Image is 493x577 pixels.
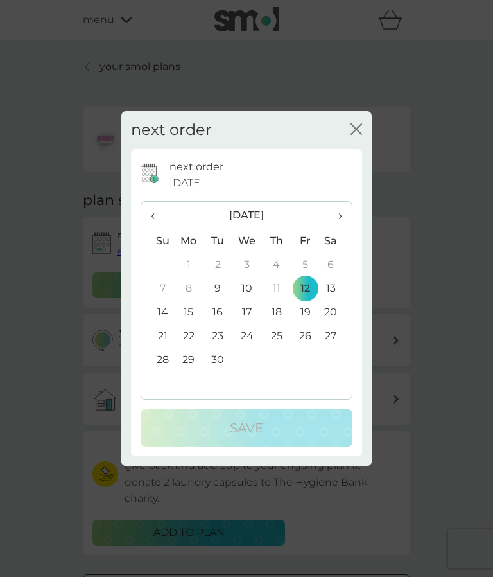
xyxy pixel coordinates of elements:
[329,202,342,229] span: ›
[320,229,352,253] th: Sa
[291,324,320,348] td: 26
[232,324,262,348] td: 24
[169,175,203,191] span: [DATE]
[174,277,203,301] td: 8
[262,324,291,348] td: 25
[232,229,262,253] th: We
[320,253,352,277] td: 6
[203,277,232,301] td: 9
[174,348,203,372] td: 29
[141,229,174,253] th: Su
[174,202,320,229] th: [DATE]
[232,253,262,277] td: 3
[141,348,174,372] td: 28
[291,301,320,324] td: 19
[291,277,320,301] td: 12
[291,253,320,277] td: 5
[174,229,203,253] th: Mo
[203,229,232,253] th: Tu
[169,159,223,175] p: next order
[230,418,263,438] p: Save
[151,202,164,229] span: ‹
[131,121,212,139] h2: next order
[203,324,232,348] td: 23
[262,253,291,277] td: 4
[203,348,232,372] td: 30
[262,277,291,301] td: 11
[141,409,352,447] button: Save
[320,301,352,324] td: 20
[174,253,203,277] td: 1
[141,277,174,301] td: 7
[262,301,291,324] td: 18
[232,301,262,324] td: 17
[174,301,203,324] td: 15
[232,277,262,301] td: 10
[174,324,203,348] td: 22
[320,324,352,348] td: 27
[141,301,174,324] td: 14
[203,253,232,277] td: 2
[262,229,291,253] th: Th
[141,324,174,348] td: 21
[291,229,320,253] th: Fr
[320,277,352,301] td: 13
[350,123,362,137] button: close
[203,301,232,324] td: 16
